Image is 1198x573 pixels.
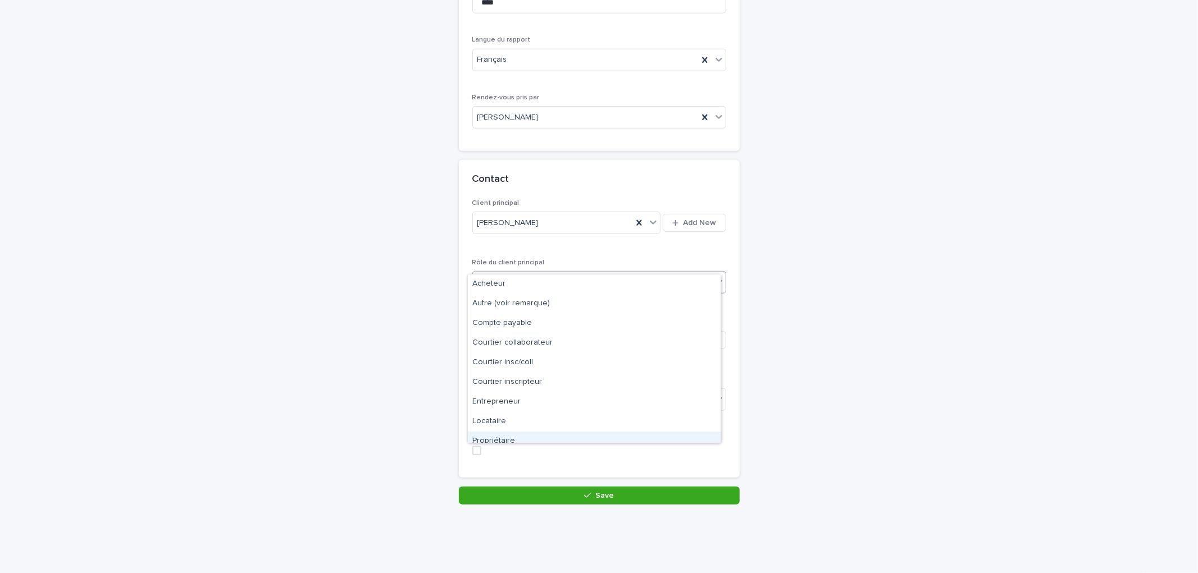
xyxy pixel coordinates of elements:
div: Compte payable [468,314,721,333]
span: Français [477,54,507,66]
span: [PERSON_NAME] [477,217,539,229]
span: Save [595,492,614,499]
span: Rendez-vous pris par [472,94,540,101]
span: Langue du rapport [472,36,531,43]
div: Locataire [468,412,721,432]
div: Propriétaire [468,432,721,451]
h2: Contact [472,173,509,186]
button: Add New [663,214,726,232]
div: Courtier inscripteur [468,373,721,392]
div: Entrepreneur [468,392,721,412]
div: Courtier collaborateur [468,333,721,353]
div: Courtier insc/coll [468,353,721,373]
span: Client principal [472,200,520,207]
span: [PERSON_NAME] [477,112,539,123]
span: Add New [684,219,717,227]
div: Autre (voir remarque) [468,294,721,314]
span: Rôle du client principal [472,259,545,266]
div: Acheteur [468,274,721,294]
button: Save [459,487,740,505]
